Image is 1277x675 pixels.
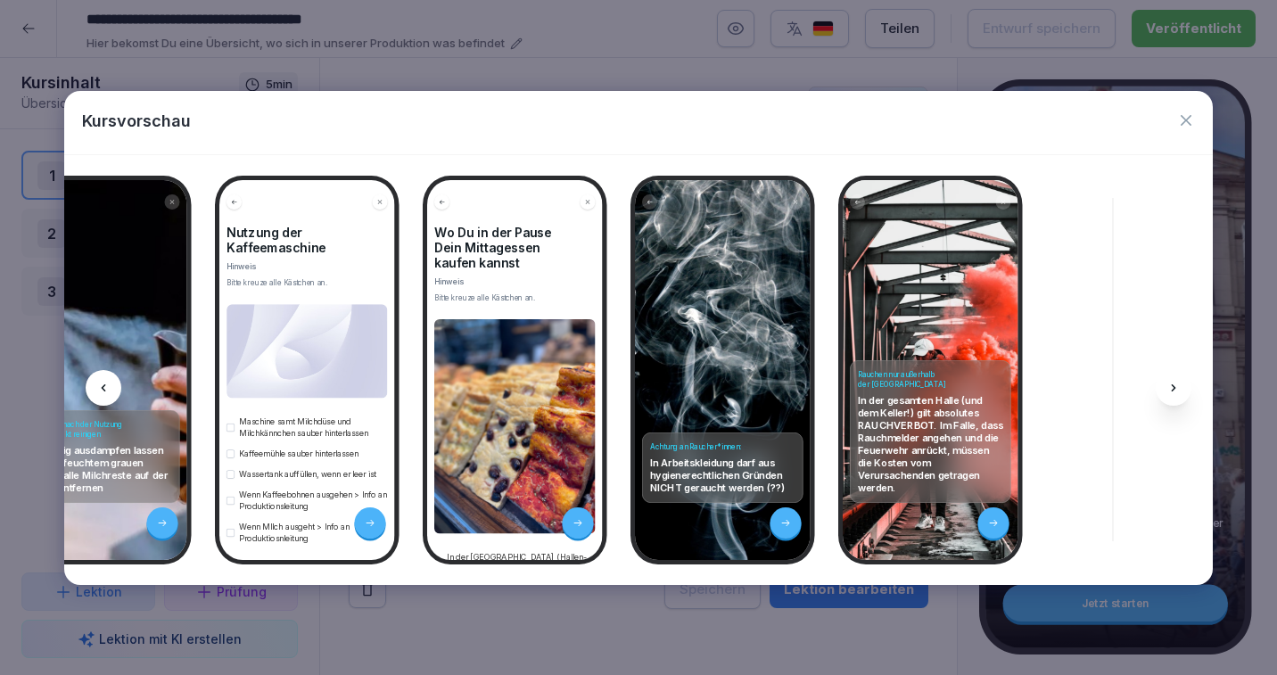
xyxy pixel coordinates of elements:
[239,468,376,480] p: Wassertank auffüllen, wenn er leer ist
[447,551,596,574] p: In der [GEOGRAPHIC_DATA] (Hallen-Rabatt an allen Ständen 15-20%)
[227,225,388,255] h4: Nutzung der Kaffeemaschine
[239,489,388,512] p: Wenn Kaffeebohnen ausgehen > Info an Produktionsleitung
[227,304,388,399] img: ImageAndTextPreview.jpg
[26,419,172,439] h4: Milchdüse nach der Nutzung IMMER direkt reinigen
[82,109,191,133] p: Kursvorschau
[857,393,1003,493] p: In der gesamten Halle (und dem Keller!) gilt absolutes RAUCHVERBOT. Im Falle, dass Rauchmelder an...
[434,225,596,270] h4: Wo Du in der Pause Dein Mittagessen kaufen kannst
[239,521,388,544] p: Wenn MIlch ausgeht > Info an Produktiosnleitung
[434,276,596,287] p: Hinweis
[239,448,358,459] p: Kaffeemühle sauber hinterlassen
[26,443,172,493] p: 1 x kräftig ausdampfen lassen und mit feuchtem grauen Lappen alle Milchreste auf der Lanze entfernen
[434,292,596,303] div: Bitte kreuze alle Kästchen an.
[434,319,596,534] img: m8dd6a3ksv34w9d3cv7raphu.png
[227,277,388,288] div: Bitte kreuze alle Kästchen an.
[857,369,1003,389] h4: Rauchen nur außerhalb der [GEOGRAPHIC_DATA]
[649,456,795,493] p: In Arbeitskleidung darf aus hygienerechtlichen Gründen NICHT geraucht werden (??)
[227,260,388,272] p: Hinweis
[239,416,388,439] p: Maschine samt Milchdüse und Milchkännchen sauber hinterlassen
[649,441,795,451] h4: Achtung an Raucher*innen:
